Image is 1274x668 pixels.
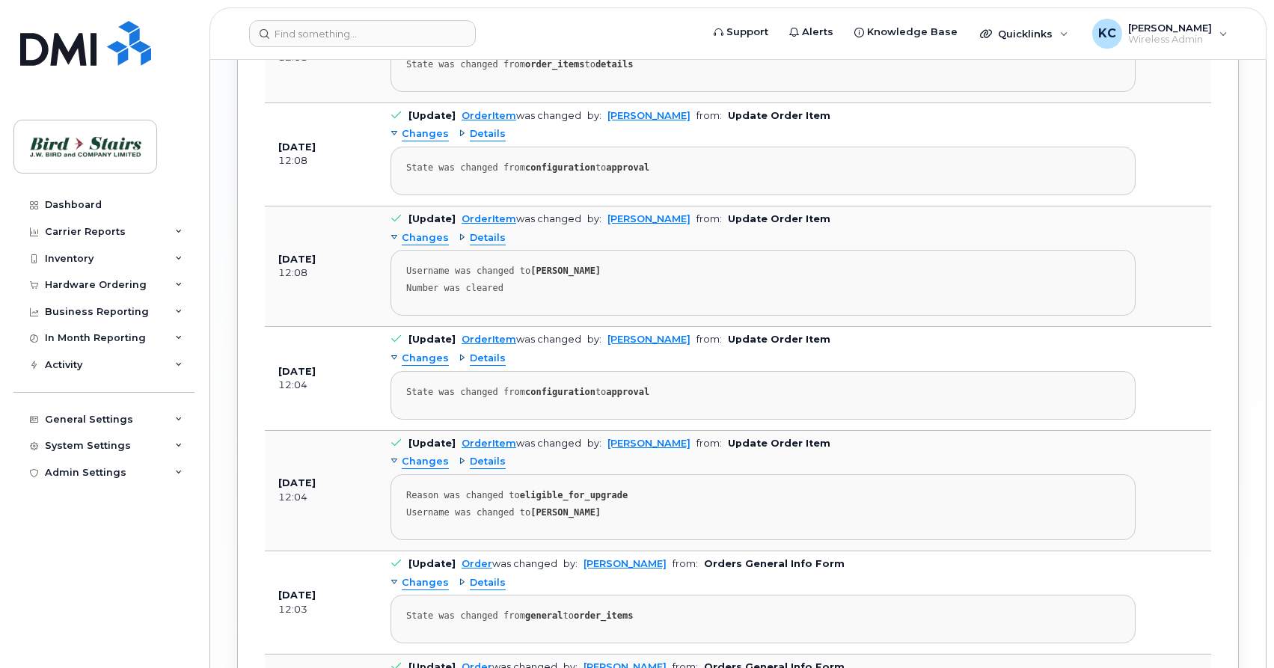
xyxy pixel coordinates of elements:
[462,334,581,345] div: was changed
[462,213,581,224] div: was changed
[278,254,316,265] b: [DATE]
[402,576,449,590] span: Changes
[278,154,364,168] div: 12:08
[406,507,1120,518] div: Username was changed to
[779,17,844,47] a: Alerts
[607,334,690,345] a: [PERSON_NAME]
[525,610,563,621] strong: general
[406,266,1120,277] div: Username was changed to
[462,438,516,449] a: OrderItem
[525,59,584,70] strong: order_items
[278,491,364,504] div: 12:04
[728,213,830,224] b: Update Order Item
[525,387,595,397] strong: configuration
[402,352,449,366] span: Changes
[696,213,722,224] span: from:
[278,379,364,392] div: 12:04
[462,334,516,345] a: OrderItem
[998,28,1053,40] span: Quicklinks
[249,20,476,47] input: Find something...
[408,558,456,569] b: [Update]
[278,266,364,280] div: 12:08
[406,283,1120,294] div: Number was cleared
[278,141,316,153] b: [DATE]
[408,438,456,449] b: [Update]
[607,110,690,121] a: [PERSON_NAME]
[402,231,449,245] span: Changes
[462,558,557,569] div: was changed
[406,59,1120,70] div: State was changed from to
[1098,25,1116,43] span: KC
[525,162,595,173] strong: configuration
[1082,19,1238,49] div: Kris Clarke
[402,127,449,141] span: Changes
[595,59,634,70] strong: details
[470,576,506,590] span: Details
[520,490,628,500] strong: eligible_for_upgrade
[606,387,649,397] strong: approval
[470,231,506,245] span: Details
[728,438,830,449] b: Update Order Item
[470,352,506,366] span: Details
[844,17,968,47] a: Knowledge Base
[462,110,516,121] a: OrderItem
[462,558,492,569] a: Order
[1128,22,1212,34] span: [PERSON_NAME]
[470,127,506,141] span: Details
[278,366,316,377] b: [DATE]
[470,455,506,469] span: Details
[530,266,601,276] strong: [PERSON_NAME]
[406,387,1120,398] div: State was changed from to
[584,558,667,569] a: [PERSON_NAME]
[1128,34,1212,46] span: Wireless Admin
[728,110,830,121] b: Update Order Item
[587,334,601,345] span: by:
[278,477,316,488] b: [DATE]
[607,438,690,449] a: [PERSON_NAME]
[278,603,364,616] div: 12:03
[408,213,456,224] b: [Update]
[673,558,698,569] span: from:
[696,334,722,345] span: from:
[462,438,581,449] div: was changed
[587,110,601,121] span: by:
[408,334,456,345] b: [Update]
[462,213,516,224] a: OrderItem
[587,438,601,449] span: by:
[530,507,601,518] strong: [PERSON_NAME]
[408,110,456,121] b: [Update]
[728,334,830,345] b: Update Order Item
[802,25,833,40] span: Alerts
[606,162,649,173] strong: approval
[726,25,768,40] span: Support
[696,110,722,121] span: from:
[406,490,1120,501] div: Reason was changed to
[402,455,449,469] span: Changes
[462,110,581,121] div: was changed
[970,19,1079,49] div: Quicklinks
[703,17,779,47] a: Support
[574,610,633,621] strong: order_items
[406,610,1120,622] div: State was changed from to
[587,213,601,224] span: by:
[704,558,845,569] b: Orders General Info Form
[1209,603,1263,657] iframe: Messenger Launcher
[607,213,690,224] a: [PERSON_NAME]
[696,438,722,449] span: from:
[563,558,578,569] span: by:
[278,589,316,601] b: [DATE]
[867,25,958,40] span: Knowledge Base
[406,162,1120,174] div: State was changed from to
